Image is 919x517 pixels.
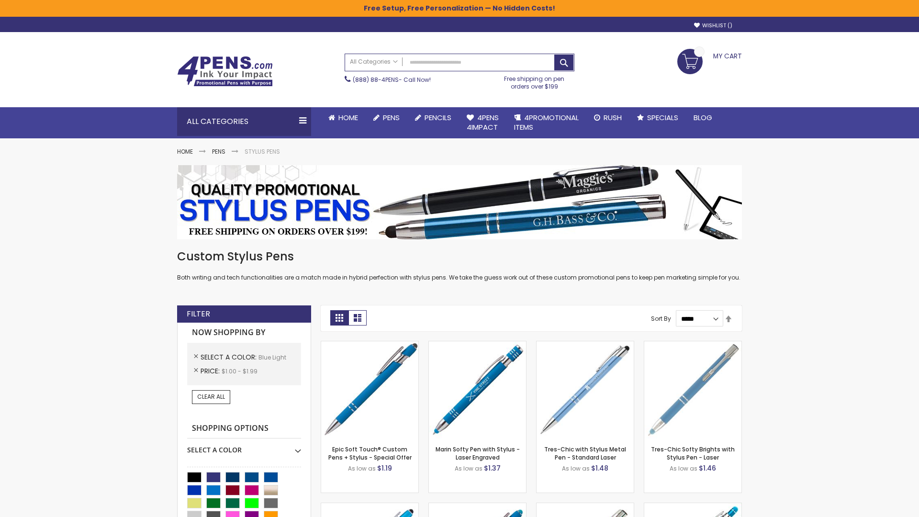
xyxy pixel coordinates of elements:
a: 4Pens4impact [459,107,506,138]
div: Free shipping on pen orders over $199 [494,71,575,90]
strong: Now Shopping by [187,323,301,343]
span: Blog [694,112,712,123]
span: $1.46 [699,463,716,473]
a: All Categories [345,54,403,70]
a: 4P-MS8B-Blue - Light [321,341,418,349]
img: 4P-MS8B-Blue - Light [321,341,418,438]
a: Epic Soft Touch® Custom Pens + Stylus - Special Offer [328,445,412,461]
div: Both writing and tech functionalities are a match made in hybrid perfection with stylus pens. We ... [177,249,742,282]
a: Tres-Chic Softy Brights with Stylus Pen - Laser [651,445,735,461]
span: 4Pens 4impact [467,112,499,132]
strong: Grid [330,310,348,326]
span: $1.19 [377,463,392,473]
img: 4Pens Custom Pens and Promotional Products [177,56,273,87]
a: Blog [686,107,720,128]
span: As low as [455,464,482,472]
a: Marin Softy Pen with Stylus - Laser Engraved [436,445,520,461]
img: Tres-Chic with Stylus Metal Pen - Standard Laser-Blue - Light [537,341,634,438]
a: Ellipse Stylus Pen - Standard Laser-Blue - Light [321,503,418,511]
a: Pens [366,107,407,128]
span: As low as [562,464,590,472]
a: Home [321,107,366,128]
span: Clear All [197,393,225,401]
a: Phoenix Softy Brights with Stylus Pen - Laser-Blue - Light [644,503,741,511]
span: 4PROMOTIONAL ITEMS [514,112,579,132]
img: Tres-Chic Softy Brights with Stylus Pen - Laser-Blue - Light [644,341,741,438]
span: Home [338,112,358,123]
div: All Categories [177,107,311,136]
a: 4PROMOTIONALITEMS [506,107,586,138]
a: Tres-Chic with Stylus Metal Pen - Standard Laser-Blue - Light [537,341,634,349]
span: As low as [348,464,376,472]
span: Select A Color [201,352,258,362]
span: Price [201,366,222,376]
h1: Custom Stylus Pens [177,249,742,264]
a: Home [177,147,193,156]
span: Specials [647,112,678,123]
span: Pencils [425,112,451,123]
strong: Stylus Pens [245,147,280,156]
strong: Shopping Options [187,418,301,439]
div: Select A Color [187,438,301,455]
span: $1.37 [484,463,501,473]
a: Clear All [192,390,230,404]
span: All Categories [350,58,398,66]
a: Tres-Chic Touch Pen - Standard Laser-Blue - Light [537,503,634,511]
img: Stylus Pens [177,165,742,239]
a: Ellipse Softy Brights with Stylus Pen - Laser-Blue - Light [429,503,526,511]
a: Rush [586,107,629,128]
a: Marin Softy Pen with Stylus - Laser Engraved-Blue - Light [429,341,526,349]
span: - Call Now! [353,76,431,84]
span: Blue Light [258,353,286,361]
a: Wishlist [694,22,732,29]
span: $1.48 [591,463,608,473]
a: Pens [212,147,225,156]
img: Marin Softy Pen with Stylus - Laser Engraved-Blue - Light [429,341,526,438]
a: (888) 88-4PENS [353,76,399,84]
span: Pens [383,112,400,123]
a: Tres-Chic Softy Brights with Stylus Pen - Laser-Blue - Light [644,341,741,349]
span: Rush [604,112,622,123]
span: $1.00 - $1.99 [222,367,258,375]
a: Specials [629,107,686,128]
a: Tres-Chic with Stylus Metal Pen - Standard Laser [544,445,626,461]
span: As low as [670,464,697,472]
label: Sort By [651,315,671,323]
a: Pencils [407,107,459,128]
strong: Filter [187,309,210,319]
